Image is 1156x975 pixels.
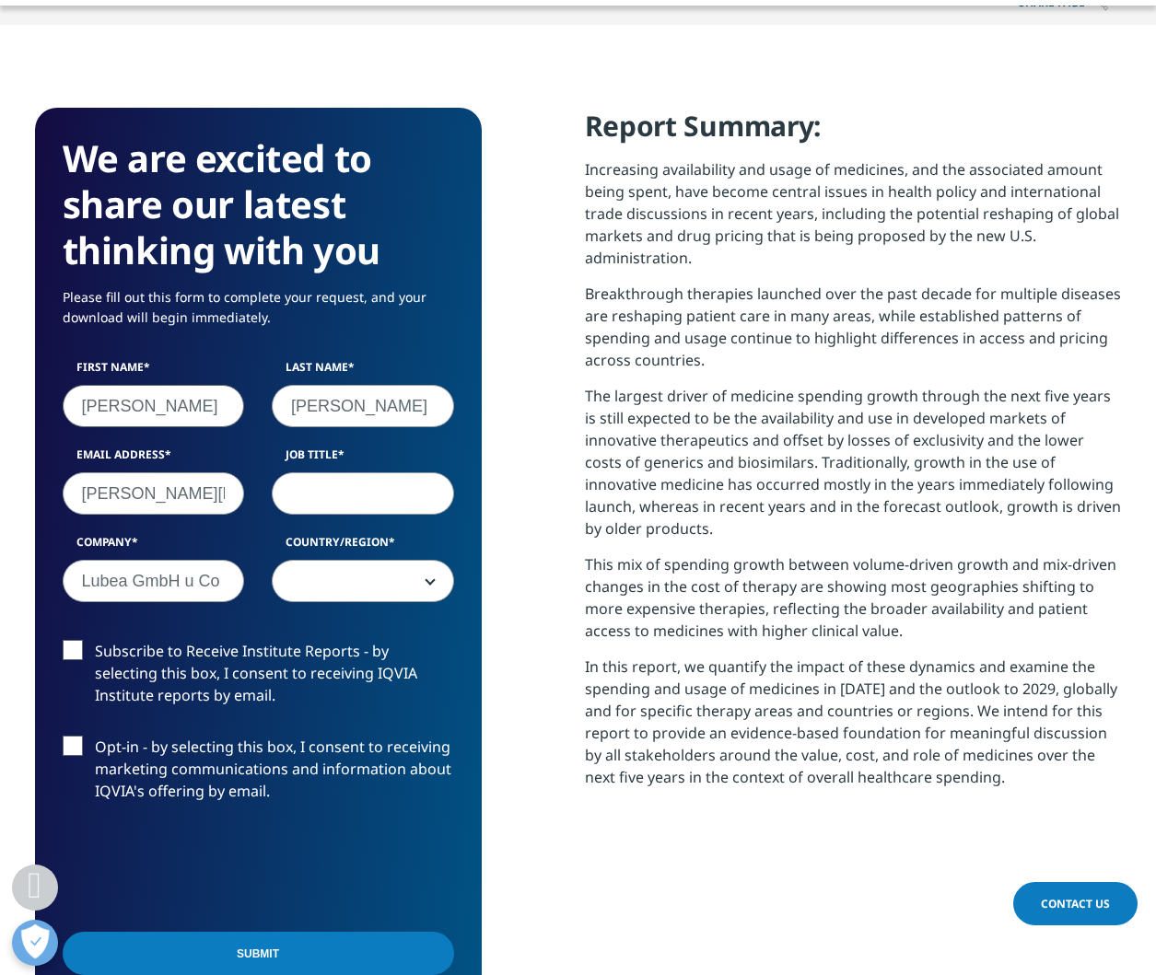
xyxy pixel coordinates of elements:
p: Please fill out this form to complete your request, and your download will begin immediately. [63,287,454,342]
h4: Report Summary: [585,108,1122,158]
label: Last Name [272,359,454,385]
h3: We are excited to share our latest thinking with you [63,135,454,273]
p: This mix of spending growth between volume-driven growth and mix-driven changes in the cost of th... [585,553,1122,656]
button: Präferenzen öffnen [12,920,58,966]
input: Submit [63,932,454,975]
label: First Name [63,359,245,385]
label: Subscribe to Receive Institute Reports - by selecting this box, I consent to receiving IQVIA Inst... [63,640,454,716]
p: The largest driver of medicine spending growth through the next five years is still expected to b... [585,385,1122,553]
p: Breakthrough therapies launched over the past decade for multiple diseases are reshaping patient ... [585,283,1122,385]
label: Country/Region [272,534,454,560]
label: Job Title [272,447,454,472]
p: Increasing availability and usage of medicines, and the associated amount being spent, have becom... [585,158,1122,283]
label: Opt-in - by selecting this box, I consent to receiving marketing communications and information a... [63,736,454,812]
span: Contact Us [1041,896,1110,911]
p: In this report, we quantify the impact of these dynamics and examine the spending and usage of me... [585,656,1122,802]
iframe: reCAPTCHA [63,831,343,903]
a: Contact Us [1013,882,1138,925]
label: Email Address [63,447,245,472]
label: Company [63,534,245,560]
